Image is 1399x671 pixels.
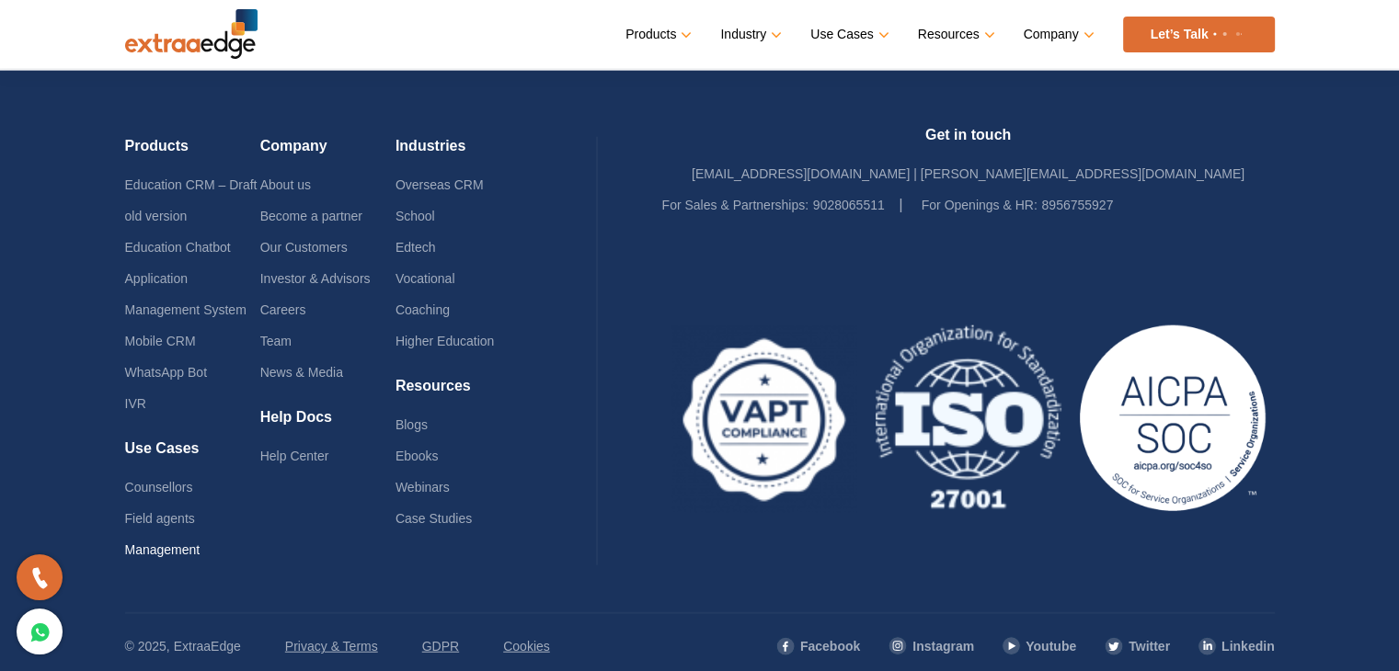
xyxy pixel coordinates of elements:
a: Facebook [775,631,860,662]
a: Education CRM – Draft old version [125,177,258,223]
a: Higher Education [396,334,494,348]
a: Edtech [396,240,436,255]
a: Ebooks [396,449,439,463]
p: © 2025, ExtraaEdge [125,631,241,662]
h4: Resources [396,377,531,409]
a: Case Studies [396,511,472,526]
h4: Company [260,137,396,169]
a: Investor & Advisors [260,271,371,286]
a: Resources [918,21,992,48]
h4: Get in touch [662,126,1275,158]
a: About us [260,177,311,192]
a: Blogs [396,417,428,432]
a: Counsellors [125,480,193,495]
a: Team [260,334,292,348]
a: [EMAIL_ADDRESS][DOMAIN_NAME] | [PERSON_NAME][EMAIL_ADDRESS][DOMAIN_NAME] [692,166,1244,181]
a: Industry [720,21,778,48]
a: Instagram [888,631,974,662]
a: 8956755927 [1041,198,1113,212]
a: Cookies [503,631,550,662]
h4: Products [125,137,260,169]
h4: Help Docs [260,408,396,440]
h4: Industries [396,137,531,169]
a: Application Management System [125,271,247,317]
a: Youtube [1002,631,1076,662]
a: Vocational [396,271,455,286]
a: GDPR [422,631,459,662]
a: Our Customers [260,240,348,255]
a: WhatsApp Bot [125,365,208,380]
a: Careers [260,302,306,317]
a: Help Center [260,449,329,463]
a: Overseas CRM [396,177,484,192]
a: IVR [125,396,146,411]
a: School [396,209,435,223]
a: Become a partner [260,209,362,223]
label: For Openings & HR: [922,189,1038,221]
a: Company [1024,21,1091,48]
a: Products [625,21,688,48]
a: Webinars [396,480,450,495]
a: Coaching [396,302,450,317]
a: Let’s Talk [1123,17,1275,52]
a: Linkedin [1198,631,1275,662]
label: For Sales & Partnerships: [662,189,809,221]
a: Twitter [1104,631,1170,662]
a: News & Media [260,365,343,380]
a: Management [125,542,201,557]
a: Field agents [125,511,195,526]
a: Education Chatbot [125,240,231,255]
h4: Use Cases [125,439,260,472]
a: Mobile CRM [125,334,196,348]
a: Use Cases [810,21,885,48]
a: 9028065511 [813,198,885,212]
a: Privacy & Terms [285,631,378,662]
